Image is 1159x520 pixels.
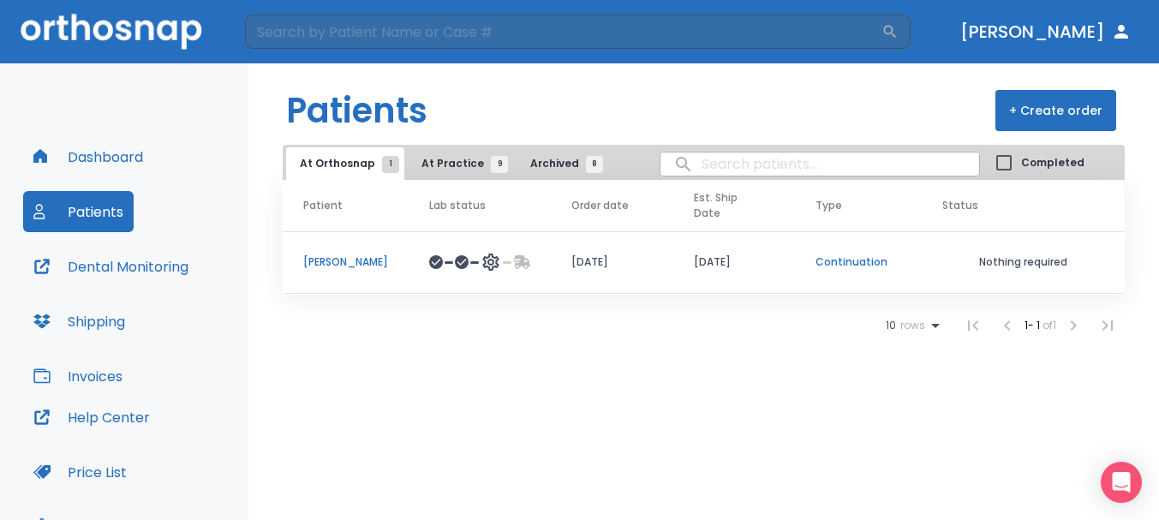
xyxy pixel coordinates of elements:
[815,198,842,213] span: Type
[429,198,486,213] span: Lab status
[23,191,134,232] button: Patients
[1043,318,1056,332] span: of 1
[1101,462,1142,503] div: Open Intercom Messenger
[995,90,1116,131] button: + Create order
[673,231,796,294] td: [DATE]
[303,254,388,270] p: [PERSON_NAME]
[815,254,901,270] p: Continuation
[694,190,763,221] span: Est. Ship Date
[896,320,925,332] span: rows
[571,198,629,213] span: Order date
[286,85,427,136] h1: Patients
[23,451,137,493] button: Price List
[23,397,160,438] button: Help Center
[530,156,594,171] span: Archived
[886,320,896,332] span: 10
[300,156,391,171] span: At Orthosnap
[303,198,343,213] span: Patient
[21,14,202,49] img: Orthosnap
[660,147,979,181] input: search
[23,136,153,177] button: Dashboard
[942,254,1104,270] p: Nothing required
[491,156,508,173] span: 9
[953,16,1138,47] button: [PERSON_NAME]
[23,356,133,397] button: Invoices
[286,147,612,180] div: tabs
[942,198,978,213] span: Status
[382,156,399,173] span: 1
[245,15,881,49] input: Search by Patient Name or Case #
[421,156,499,171] span: At Practice
[586,156,603,173] span: 8
[23,246,199,287] button: Dental Monitoring
[1025,318,1043,332] span: 1 - 1
[551,231,673,294] td: [DATE]
[23,301,135,342] button: Shipping
[1021,155,1084,170] span: Completed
